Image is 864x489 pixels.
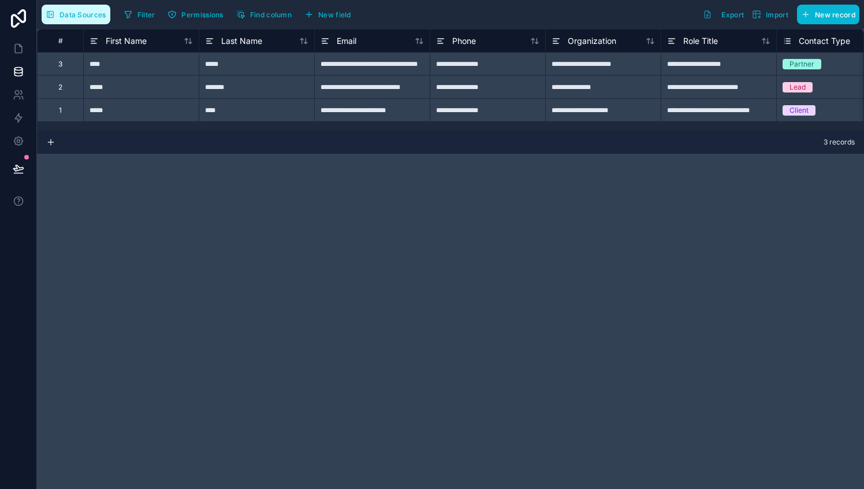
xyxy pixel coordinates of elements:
span: Email [337,35,356,47]
div: Client [789,105,809,116]
span: Organization [568,35,616,47]
span: Data Sources [59,10,106,19]
span: 3 records [824,138,855,147]
span: First Name [106,35,147,47]
a: New record [792,5,859,24]
div: 3 [58,60,62,69]
button: New field [300,6,355,23]
button: Permissions [163,6,227,23]
span: Export [721,10,744,19]
div: 1 [59,106,62,115]
span: Filter [137,10,155,19]
div: # [46,36,75,45]
div: Lead [789,82,806,92]
button: New record [797,5,859,24]
button: Export [699,5,748,24]
div: 2 [58,83,62,92]
span: Contact Type [799,35,850,47]
a: Permissions [163,6,232,23]
span: Role Title [683,35,718,47]
button: Import [748,5,792,24]
span: Import [766,10,788,19]
span: Permissions [181,10,223,19]
span: Find column [250,10,292,19]
button: Find column [232,6,296,23]
span: New record [815,10,855,19]
span: Phone [452,35,476,47]
span: Last Name [221,35,262,47]
button: Filter [120,6,159,23]
div: Partner [789,59,814,69]
button: Data Sources [42,5,110,24]
span: New field [318,10,351,19]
